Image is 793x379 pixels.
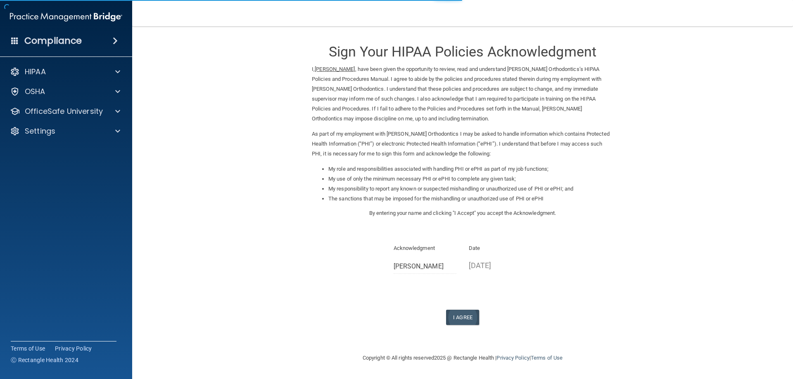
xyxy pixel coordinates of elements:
a: OSHA [10,87,120,97]
a: Privacy Policy [496,355,529,361]
p: I, , have been given the opportunity to review, read and understand [PERSON_NAME] Orthodontics’s ... [312,64,613,124]
li: My responsibility to report any known or suspected mishandling or unauthorized use of PHI or ePHI... [328,184,613,194]
a: Terms of Use [531,355,563,361]
h3: Sign Your HIPAA Policies Acknowledgment [312,44,613,59]
li: My role and responsibilities associated with handling PHI or ePHI as part of my job functions; [328,164,613,174]
p: As part of my employment with [PERSON_NAME] Orthodontics I may be asked to handle information whi... [312,129,613,159]
a: HIPAA [10,67,120,77]
p: OSHA [25,87,45,97]
p: [DATE] [469,259,532,272]
p: By entering your name and clicking "I Accept" you accept the Acknowledgment. [312,208,613,218]
p: Date [469,243,532,253]
p: Settings [25,126,55,136]
li: My use of only the minimum necessary PHI or ePHI to complete any given task; [328,174,613,184]
button: I Agree [446,310,479,325]
h4: Compliance [24,35,82,47]
p: OfficeSafe University [25,106,103,116]
div: Copyright © All rights reserved 2025 @ Rectangle Health | | [312,345,613,371]
a: Privacy Policy [55,344,92,353]
a: OfficeSafe University [10,106,120,116]
input: Full Name [394,259,457,274]
img: PMB logo [10,9,122,25]
a: Settings [10,126,120,136]
p: Acknowledgment [394,243,457,253]
li: The sanctions that may be imposed for the mishandling or unauthorized use of PHI or ePHI [328,194,613,204]
ins: [PERSON_NAME] [315,66,355,72]
a: Terms of Use [11,344,45,353]
p: HIPAA [25,67,46,77]
span: Ⓒ Rectangle Health 2024 [11,356,78,364]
